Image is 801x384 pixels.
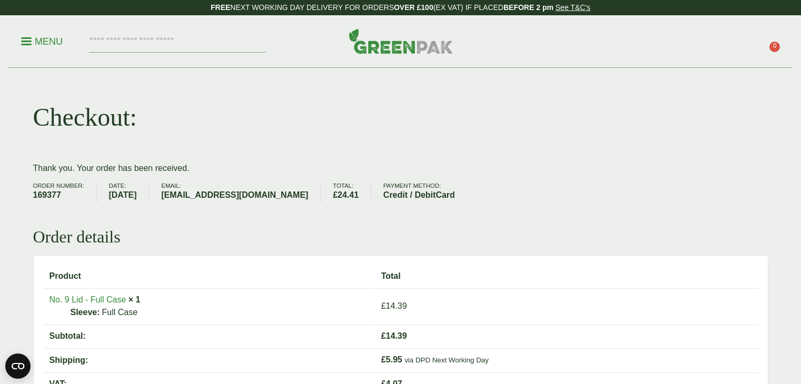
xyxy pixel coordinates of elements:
button: Open CMP widget [5,353,31,379]
li: Date: [108,183,149,201]
a: No. 9 Lid - Full Case [50,295,126,304]
li: Total: [333,183,371,201]
span: 5.95 [381,355,402,364]
span: 14.39 [381,331,407,340]
th: Shipping: [43,348,374,371]
a: See T&C's [556,3,590,12]
strong: OVER £100 [394,3,433,12]
strong: BEFORE 2 pm [503,3,553,12]
strong: FREE [211,3,230,12]
p: Menu [21,35,63,48]
li: Order number: [33,183,97,201]
p: Thank you. Your order has been received. [33,162,768,175]
strong: Sleeve: [71,306,100,319]
span: £ [333,190,338,199]
li: Email: [161,183,321,201]
th: Product [43,265,374,287]
span: £ [381,301,386,310]
h1: Checkout: [33,102,137,133]
img: GreenPak Supplies [349,28,453,54]
small: via DPD Next Working Day [404,356,489,364]
th: Total [375,265,758,287]
span: £ [381,331,386,340]
a: Menu [21,35,63,46]
span: 0 [769,42,780,52]
strong: [EMAIL_ADDRESS][DOMAIN_NAME] [161,189,308,201]
strong: Credit / DebitCard [383,189,455,201]
li: Payment method: [383,183,467,201]
bdi: 24.41 [333,190,359,199]
th: Subtotal: [43,325,374,347]
bdi: 14.39 [381,301,407,310]
strong: [DATE] [108,189,136,201]
p: Full Case [71,306,368,319]
h2: Order details [33,227,768,247]
strong: × 1 [128,295,141,304]
span: £ [381,355,386,364]
strong: 169377 [33,189,84,201]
